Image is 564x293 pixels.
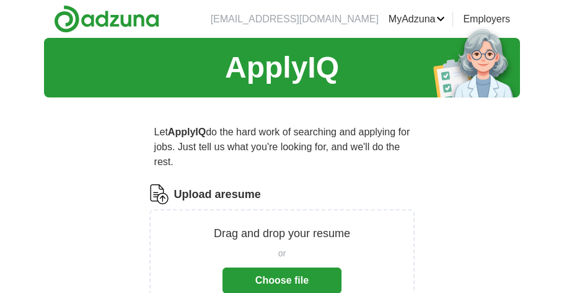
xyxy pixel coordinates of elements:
[214,225,350,242] p: Drag and drop your resume
[174,186,261,203] label: Upload a resume
[278,247,286,260] span: or
[211,12,379,27] li: [EMAIL_ADDRESS][DOMAIN_NAME]
[149,120,415,174] p: Let do the hard work of searching and applying for jobs. Just tell us what you're looking for, an...
[54,5,159,33] img: Adzuna logo
[149,184,169,204] img: CV Icon
[225,45,339,90] h1: ApplyIQ
[168,127,206,137] strong: ApplyIQ
[389,12,446,27] a: MyAdzuna
[463,12,510,27] a: Employers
